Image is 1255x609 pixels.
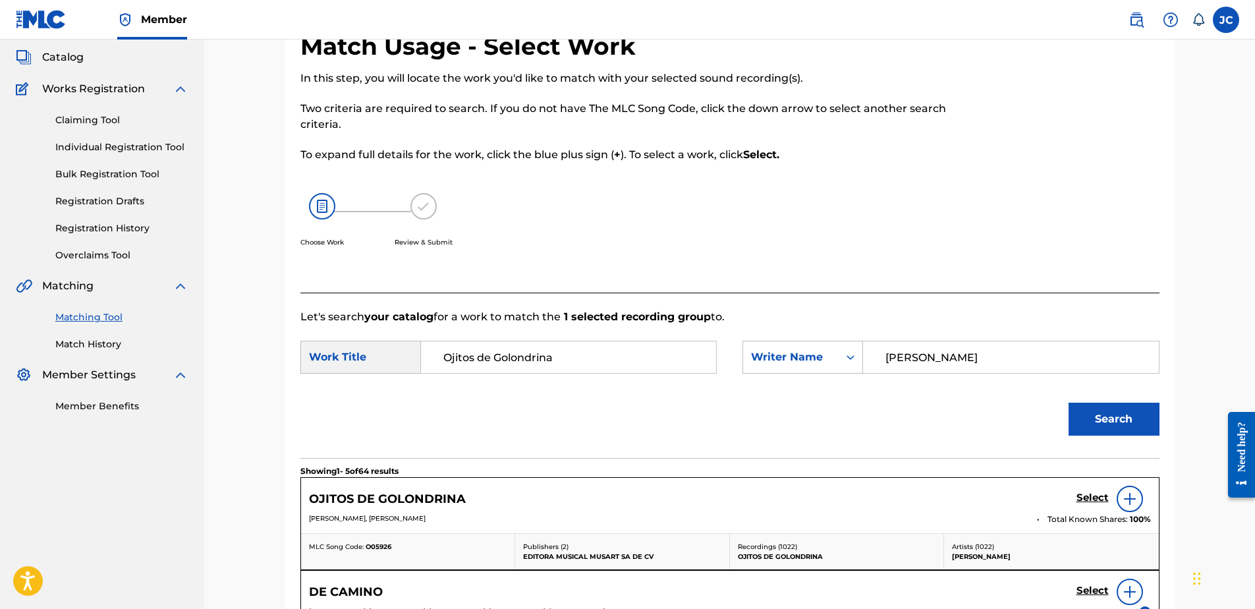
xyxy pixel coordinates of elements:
[309,542,364,551] span: MLC Song Code:
[1218,402,1255,508] iframe: Resource Center
[1192,13,1205,26] div: Notifications
[1213,7,1239,33] div: User Menu
[1076,492,1109,504] h5: Select
[1163,12,1179,28] img: help
[173,367,188,383] img: expand
[16,81,33,97] img: Works Registration
[561,310,711,323] strong: 1 selected recording group
[309,492,466,507] h5: OJITOS DE GOLONDRINA
[1157,7,1184,33] div: Help
[300,465,399,477] p: Showing 1 - 5 of 64 results
[309,585,383,600] h5: DE CAMINO
[42,81,145,97] span: Works Registration
[300,147,962,163] p: To expand full details for the work, click the blue plus sign ( ). To select a work, click
[117,12,133,28] img: Top Rightsholder
[300,71,962,86] p: In this step, you will locate the work you'd like to match with your selected sound recording(s).
[523,552,721,562] p: EDITORA MUSICAL MUSART SA DE CV
[16,278,32,294] img: Matching
[300,32,642,61] h2: Match Usage - Select Work
[1189,546,1255,609] iframe: Chat Widget
[173,81,188,97] img: expand
[1130,513,1151,525] span: 100 %
[55,399,188,413] a: Member Benefits
[738,542,936,552] p: Recordings ( 1022 )
[55,221,188,235] a: Registration History
[364,310,433,323] strong: your catalog
[42,278,94,294] span: Matching
[395,237,453,247] p: Review & Submit
[523,542,721,552] p: Publishers ( 2 )
[55,248,188,262] a: Overclaims Tool
[1123,7,1150,33] a: Public Search
[55,194,188,208] a: Registration Drafts
[366,542,391,551] span: O05926
[141,12,187,27] span: Member
[55,337,188,351] a: Match History
[300,325,1159,458] form: Search Form
[300,237,344,247] p: Choose Work
[55,167,188,181] a: Bulk Registration Tool
[1122,491,1138,507] img: info
[300,101,962,132] p: Two criteria are required to search. If you do not have The MLC Song Code, click the down arrow t...
[1047,513,1130,525] span: Total Known Shares:
[42,367,136,383] span: Member Settings
[952,542,1151,552] p: Artists ( 1022 )
[173,278,188,294] img: expand
[1076,585,1109,597] h5: Select
[751,349,831,365] div: Writer Name
[1129,12,1144,28] img: search
[1122,584,1138,600] img: info
[16,49,84,65] a: CatalogCatalog
[55,140,188,154] a: Individual Registration Tool
[55,310,188,324] a: Matching Tool
[309,514,426,523] span: [PERSON_NAME], [PERSON_NAME]
[300,309,1159,325] p: Let's search for a work to match the to.
[16,49,32,65] img: Catalog
[738,552,936,562] p: OJITOS DE GOLONDRINA
[55,113,188,127] a: Claiming Tool
[1069,403,1159,436] button: Search
[16,10,67,29] img: MLC Logo
[1193,559,1201,598] div: Drag
[42,49,84,65] span: Catalog
[16,367,32,383] img: Member Settings
[743,148,779,161] strong: Select.
[309,193,335,219] img: 26af456c4569493f7445.svg
[410,193,437,219] img: 173f8e8b57e69610e344.svg
[614,148,621,161] strong: +
[952,552,1151,562] p: [PERSON_NAME]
